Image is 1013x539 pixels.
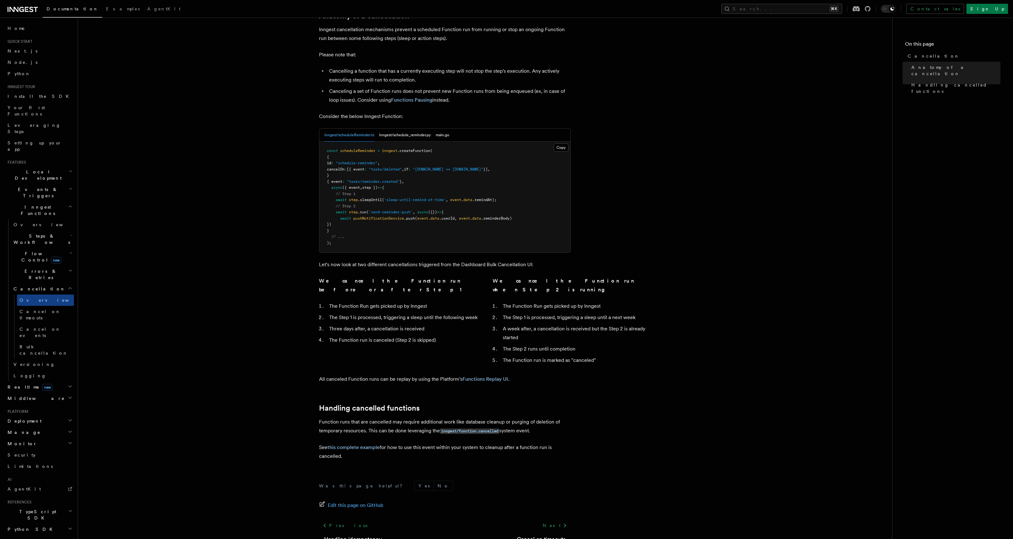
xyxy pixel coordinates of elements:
[344,167,347,171] span: :
[106,6,140,11] span: Examples
[17,323,74,341] a: Cancel on events
[20,327,61,338] span: Cancel on events
[382,185,384,190] span: {
[501,356,651,365] li: The Function run is marked as "canceled"
[470,216,472,221] span: .
[417,210,428,214] span: async
[8,464,53,469] span: Limitations
[8,140,62,152] span: Setting up your app
[5,137,74,155] a: Setting up your app
[5,102,74,120] a: Your first Functions
[47,6,98,11] span: Documentation
[5,449,74,461] a: Security
[378,149,380,153] span: =
[906,4,964,14] a: Contact sales
[5,395,65,401] span: Middleware
[481,216,512,221] span: .reminderBody)
[353,216,404,221] span: pushNotificationService
[404,167,408,171] span: if
[327,167,344,171] span: cancelOn
[17,341,74,359] a: Bulk cancellation
[369,167,402,171] span: "tasks/deleted"
[14,362,55,367] span: Versioning
[5,57,74,68] a: Node.js
[324,129,374,142] button: inngest/scheduleReminder.ts
[8,486,41,491] span: AgentKit
[909,62,1000,79] a: Anatomy of a cancellation
[436,129,449,142] button: main.go
[441,210,444,214] span: {
[8,25,25,31] span: Home
[5,219,74,381] div: Inngest Functions
[5,169,69,181] span: Local Development
[404,216,415,221] span: .push
[909,79,1000,97] a: Handling cancelled functions
[327,241,331,245] span: );
[349,210,358,214] span: step
[20,344,68,356] span: Bulk cancellation
[5,204,68,216] span: Inngest Functions
[11,283,74,295] button: Cancellation
[319,278,462,293] strong: We cancel the Function run before or after Step 1
[327,161,331,165] span: id
[483,167,488,171] span: }]
[415,216,417,221] span: (
[319,260,571,269] p: Let's now look at two different cancellations triggered from the Dashboard Bulk Cancellation UI:
[143,2,184,17] a: AgentKit
[319,501,383,510] a: Edit this page on GitHub
[319,112,571,121] p: Consider the below Inngest Function:
[911,82,1000,94] span: Handling cancelled functions
[11,359,74,370] a: Versioning
[5,39,32,44] span: Quick start
[391,97,432,103] a: Functions Pausing
[17,306,74,323] a: Cancel on timeouts
[488,167,490,171] span: ,
[327,444,380,450] a: this complete example
[336,192,355,196] span: // Step 1
[378,161,380,165] span: ,
[20,298,84,303] span: Overview
[5,500,31,505] span: References
[43,2,102,18] a: Documentation
[5,441,37,447] span: Monitor
[402,167,404,171] span: ,
[5,418,42,424] span: Deployment
[428,210,437,214] span: ({})
[319,418,571,435] p: Function runs that are cancelled may require additional work like database cleanup or purging of ...
[417,216,428,221] span: event
[905,50,1000,62] a: Cancellation
[331,161,333,165] span: :
[364,167,367,171] span: :
[382,149,397,153] span: inngest
[402,179,404,184] span: ,
[5,201,74,219] button: Inngest Functions
[400,179,402,184] span: }
[461,198,463,202] span: .
[360,185,362,190] span: ,
[440,428,499,434] a: inngest/function.cancelled
[379,129,431,142] button: inngest/schedule_reminder.py
[5,45,74,57] a: Next.js
[11,248,74,266] button: Flow Controlnew
[911,64,1000,77] span: Anatomy of a cancellation
[5,508,68,521] span: TypeScript SDK
[881,5,896,13] button: Toggle dark mode
[539,520,571,531] a: Next
[501,324,651,342] li: A week after, a cancellation is received but the Step 2 is already started
[5,84,35,89] span: Inngest tour
[440,429,499,434] code: inngest/function.cancelled
[347,167,364,171] span: [{ event
[8,105,45,116] span: Your first Functions
[327,155,329,159] span: {
[319,375,571,384] p: All canceled Function runs can be replay by using the Platform's .
[434,481,453,491] button: No
[369,210,413,214] span: 'send-reminder-push'
[439,216,455,221] span: .userId
[5,23,74,34] a: Home
[331,234,344,239] span: // ...
[327,313,478,322] li: The Step 1 is processed, triggering a sleep until the following week
[501,302,651,311] li: The Function Run gets picked up by Inngest
[327,302,478,311] li: The Function Run gets picked up by Inngest
[5,384,53,390] span: Realtime
[11,295,74,359] div: Cancellation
